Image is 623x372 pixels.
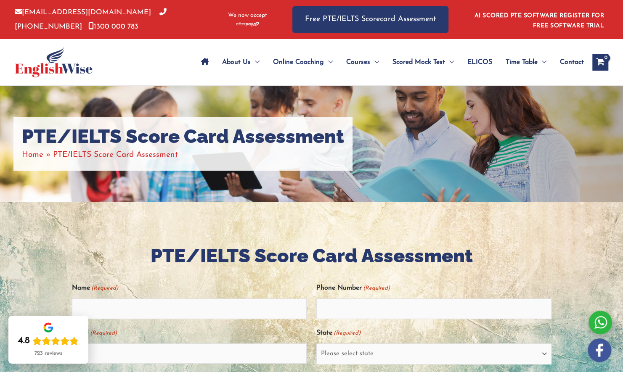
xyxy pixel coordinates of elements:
label: Name [72,281,118,295]
span: About Us [222,47,251,77]
h2: PTE/IELTS Score Card Assessment [72,244,551,269]
aside: Header Widget 1 [469,6,608,33]
nav: Site Navigation: Main Menu [194,47,584,77]
span: Menu Toggle [445,47,454,77]
a: ELICOS [461,47,499,77]
span: (Required) [90,281,118,295]
div: 723 reviews [34,350,62,357]
a: Free PTE/IELTS Scorecard Assessment [292,6,448,33]
h1: PTE/IELTS Score Card Assessment [22,125,344,148]
span: Menu Toggle [251,47,260,77]
label: Email [72,326,117,340]
label: State [316,326,361,340]
a: [PHONE_NUMBER] [15,9,167,30]
div: 4.8 [18,335,30,347]
span: (Required) [333,326,361,340]
span: Online Coaching [273,47,324,77]
a: CoursesMenu Toggle [339,47,386,77]
a: Scored Mock TestMenu Toggle [386,47,461,77]
label: Phone Number [316,281,390,295]
span: (Required) [363,281,390,295]
a: Home [22,151,43,159]
span: ELICOS [467,47,492,77]
span: Contact [560,47,584,77]
a: AI SCORED PTE SOFTWARE REGISTER FOR FREE SOFTWARE TRIAL [475,13,604,29]
span: Time Table [506,47,538,77]
a: Time TableMenu Toggle [499,47,553,77]
div: Rating: 4.8 out of 5 [18,335,79,347]
span: We now accept [228,11,267,20]
a: Contact [553,47,584,77]
span: PTE/IELTS Score Card Assessment [53,151,178,159]
a: [EMAIL_ADDRESS][DOMAIN_NAME] [15,9,151,16]
a: View Shopping Cart, empty [592,54,608,71]
span: Courses [346,47,370,77]
a: About UsMenu Toggle [215,47,266,77]
img: white-facebook.png [588,338,611,362]
span: (Required) [89,326,117,340]
span: Menu Toggle [324,47,333,77]
a: 1300 000 783 [88,23,138,30]
nav: Breadcrumbs [22,148,344,162]
a: Online CoachingMenu Toggle [266,47,339,77]
span: Menu Toggle [370,47,379,77]
span: Scored Mock Test [392,47,445,77]
span: Menu Toggle [538,47,546,77]
img: Afterpay-Logo [236,22,259,26]
img: cropped-ew-logo [15,47,93,77]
